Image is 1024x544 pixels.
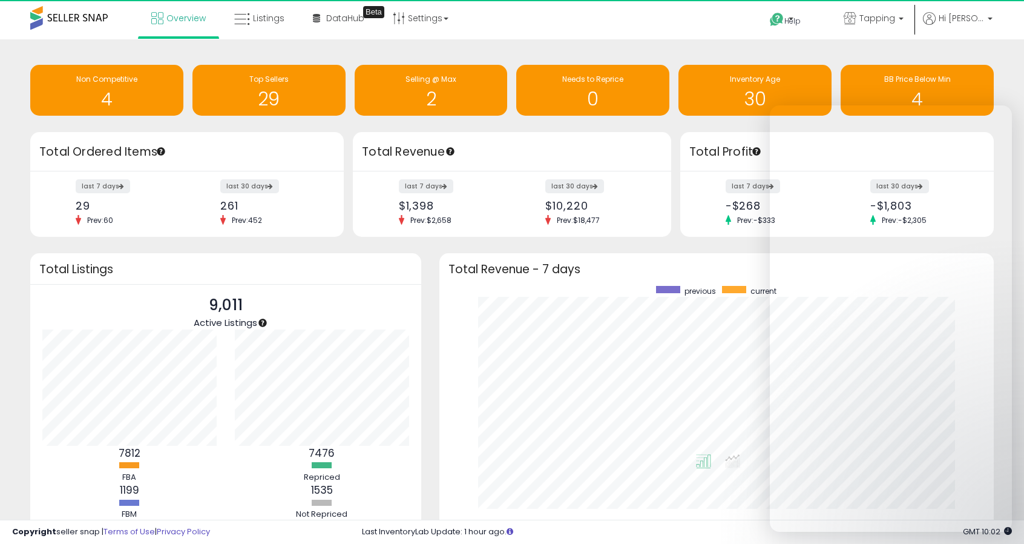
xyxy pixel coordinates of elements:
h3: Total Listings [39,265,412,274]
a: Privacy Policy [157,526,210,537]
a: Selling @ Max 2 [355,65,508,116]
div: Not Repriced [286,509,358,520]
div: seller snap | | [12,526,210,538]
a: BB Price Below Min 4 [841,65,994,116]
span: Overview [166,12,206,24]
h1: 2 [361,89,502,109]
h3: Total Ordered Items [39,144,335,161]
a: Top Sellers 29 [192,65,346,116]
span: Active Listings [194,316,257,329]
div: Tooltip anchor [751,146,762,157]
h1: 0 [522,89,663,109]
label: last 7 days [76,179,130,193]
span: Prev: 452 [226,215,268,225]
i: Click here to read more about un-synced listings. [507,528,513,536]
span: Needs to Reprice [562,74,623,84]
b: 1535 [311,483,333,497]
label: last 7 days [399,179,453,193]
h3: Total Revenue - 7 days [448,265,985,274]
b: 1199 [120,483,139,497]
div: Tooltip anchor [363,6,384,18]
label: last 7 days [726,179,780,193]
a: Help [760,3,824,39]
strong: Copyright [12,526,56,537]
span: Listings [253,12,284,24]
span: BB Price Below Min [884,74,951,84]
h1: 29 [199,89,340,109]
h3: Total Revenue [362,144,662,161]
b: 7812 [119,446,140,460]
div: 261 [220,199,323,212]
span: Prev: -$333 [731,215,781,225]
div: FBA [93,472,166,483]
a: Non Competitive 4 [30,65,183,116]
a: Terms of Use [103,526,155,537]
span: current [750,286,776,296]
i: Get Help [769,12,784,27]
span: Prev: 60 [81,215,119,225]
div: Tooltip anchor [156,146,166,157]
iframe: Intercom live chat [770,105,1012,532]
div: FBM [93,509,166,520]
div: Tooltip anchor [445,146,456,157]
label: last 30 days [220,179,279,193]
span: DataHub [326,12,364,24]
span: Prev: $2,658 [404,215,458,225]
a: Needs to Reprice 0 [516,65,669,116]
h1: 4 [847,89,988,109]
span: Non Competitive [76,74,137,84]
div: $1,398 [399,199,503,212]
h3: Total Profit [689,144,985,161]
div: Tooltip anchor [257,317,268,328]
h1: 30 [684,89,825,109]
div: Last InventoryLab Update: 1 hour ago. [362,526,1012,538]
span: Tapping [859,12,895,24]
span: Help [784,16,801,26]
div: -$268 [726,199,828,212]
div: Repriced [286,472,358,483]
a: Inventory Age 30 [678,65,832,116]
span: Top Sellers [249,74,289,84]
span: Hi [PERSON_NAME] [939,12,984,24]
p: 9,011 [194,294,257,317]
div: 29 [76,199,178,212]
a: Hi [PERSON_NAME] [923,12,993,39]
label: last 30 days [545,179,604,193]
div: $10,220 [545,199,649,212]
span: Prev: $18,477 [551,215,606,225]
b: 7476 [309,446,335,460]
h1: 4 [36,89,177,109]
span: previous [684,286,716,296]
span: Selling @ Max [405,74,456,84]
span: Inventory Age [730,74,780,84]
